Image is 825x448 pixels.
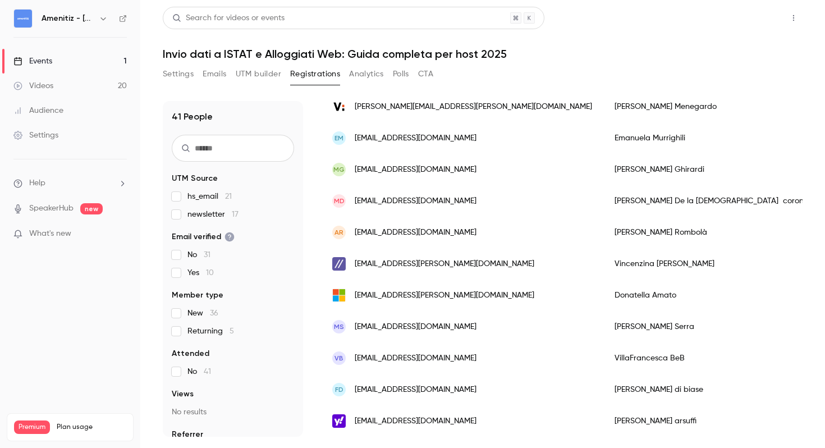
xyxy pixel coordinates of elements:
[603,311,820,342] div: [PERSON_NAME] Serra
[113,229,127,239] iframe: Noticeable Trigger
[334,322,344,332] span: MS
[203,65,226,83] button: Emails
[172,388,194,400] span: Views
[80,203,103,214] span: new
[349,65,384,83] button: Analytics
[290,65,340,83] button: Registrations
[603,405,820,437] div: [PERSON_NAME] arsuffi
[204,251,210,259] span: 31
[57,423,126,432] span: Plan usage
[731,7,776,29] button: Share
[187,366,211,377] span: No
[172,429,203,440] span: Referrer
[355,227,476,239] span: [EMAIL_ADDRESS][DOMAIN_NAME]
[332,100,346,113] img: virgilio.it
[355,195,476,207] span: [EMAIL_ADDRESS][DOMAIN_NAME]
[355,290,534,301] span: [EMAIL_ADDRESS][PERSON_NAME][DOMAIN_NAME]
[335,385,343,395] span: Fd
[172,173,218,184] span: UTM Source
[14,10,32,28] img: Amenitiz - Italia 🇮🇹
[172,348,209,359] span: Attended
[187,326,234,337] span: Returning
[187,249,210,260] span: No
[29,177,45,189] span: Help
[603,154,820,185] div: [PERSON_NAME] Ghirardi
[355,353,476,364] span: [EMAIL_ADDRESS][DOMAIN_NAME]
[355,101,592,113] span: [PERSON_NAME][EMAIL_ADDRESS][PERSON_NAME][DOMAIN_NAME]
[13,80,53,92] div: Videos
[332,257,346,271] img: tiscali.it
[355,384,476,396] span: [EMAIL_ADDRESS][DOMAIN_NAME]
[13,56,52,67] div: Events
[418,65,433,83] button: CTA
[172,290,223,301] span: Member type
[230,327,234,335] span: 5
[236,65,281,83] button: UTM builder
[187,191,232,202] span: hs_email
[13,177,127,189] li: help-dropdown-opener
[172,12,285,24] div: Search for videos or events
[163,65,194,83] button: Settings
[603,185,820,217] div: [PERSON_NAME] De la [DEMOGRAPHIC_DATA] corona
[603,122,820,154] div: Emanuela Murrighili
[333,164,345,175] span: MG
[334,353,343,363] span: VB
[225,193,232,200] span: 21
[334,133,343,143] span: EM
[603,91,820,122] div: [PERSON_NAME] Menegardo
[14,420,50,434] span: Premium
[332,414,346,428] img: yahoo.it
[393,65,409,83] button: Polls
[204,368,211,376] span: 41
[172,110,213,124] h1: 41 People
[206,269,214,277] span: 10
[42,13,94,24] h6: Amenitiz - [GEOGRAPHIC_DATA] 🇮🇹
[172,231,235,243] span: Email verified
[355,321,476,333] span: [EMAIL_ADDRESS][DOMAIN_NAME]
[334,196,345,206] span: MD
[163,47,803,61] h1: Invio dati a ISTAT e Alloggiati Web: Guida completa per host 2025
[13,105,63,116] div: Audience
[13,130,58,141] div: Settings
[232,211,239,218] span: 17
[603,342,820,374] div: VillaFrancesca BeB
[187,267,214,278] span: Yes
[355,258,534,270] span: [EMAIL_ADDRESS][PERSON_NAME][DOMAIN_NAME]
[29,203,74,214] a: SpeakerHub
[210,309,218,317] span: 36
[334,227,343,237] span: AR
[332,289,346,302] img: hotmail.it
[187,308,218,319] span: New
[172,406,294,418] p: No results
[29,228,71,240] span: What's new
[603,248,820,280] div: Vincenzina [PERSON_NAME]
[355,415,476,427] span: [EMAIL_ADDRESS][DOMAIN_NAME]
[603,280,820,311] div: Donatella Amato
[355,132,476,144] span: [EMAIL_ADDRESS][DOMAIN_NAME]
[603,217,820,248] div: [PERSON_NAME] Rombolà
[355,164,476,176] span: [EMAIL_ADDRESS][DOMAIN_NAME]
[187,209,239,220] span: newsletter
[603,374,820,405] div: [PERSON_NAME] di biase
